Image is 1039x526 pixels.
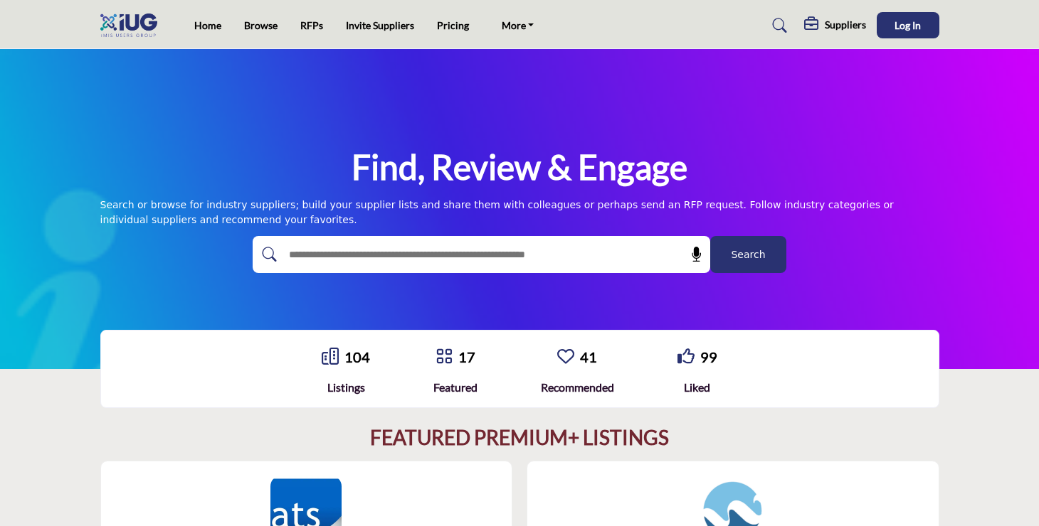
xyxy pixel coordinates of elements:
[557,348,574,367] a: Go to Recommended
[759,14,796,37] a: Search
[825,18,866,31] h5: Suppliers
[300,19,323,31] a: RFPs
[580,348,597,365] a: 41
[352,145,687,189] h1: Find, Review & Engage
[541,379,614,396] div: Recommended
[244,19,278,31] a: Browse
[895,19,921,31] span: Log In
[344,348,370,365] a: 104
[710,236,786,273] button: Search
[346,19,414,31] a: Invite Suppliers
[194,19,221,31] a: Home
[458,348,475,365] a: 17
[804,17,866,34] div: Suppliers
[731,247,765,262] span: Search
[436,348,453,367] a: Go to Featured
[100,198,939,227] div: Search or browse for industry suppliers; build your supplier lists and share them with colleagues...
[492,16,544,36] a: More
[677,379,717,396] div: Liked
[100,14,164,37] img: Site Logo
[677,348,695,365] i: Go to Liked
[370,426,669,450] h2: FEATURED PREMIUM+ LISTINGS
[877,12,939,38] button: Log In
[433,379,478,396] div: Featured
[700,348,717,365] a: 99
[322,379,370,396] div: Listings
[437,19,469,31] a: Pricing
